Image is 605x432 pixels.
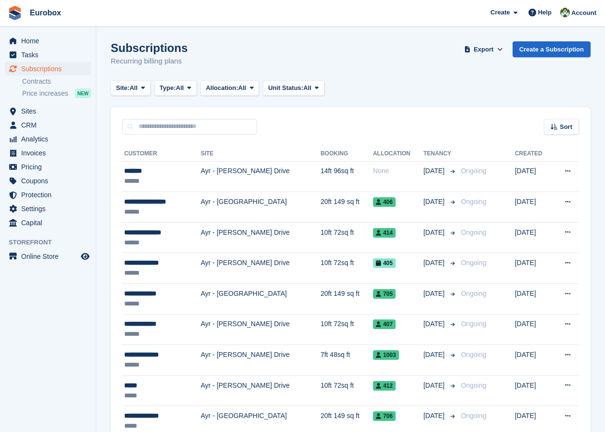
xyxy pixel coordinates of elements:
div: None [373,166,424,176]
td: 10ft 72sq ft [321,314,373,345]
a: menu [5,146,91,160]
span: 406 [373,197,396,207]
span: Unit Status: [268,83,303,93]
span: Export [474,45,493,54]
a: menu [5,160,91,174]
span: 407 [373,319,396,329]
a: menu [5,34,91,48]
span: Site: [116,83,129,93]
span: [DATE] [424,411,447,421]
span: 706 [373,411,396,421]
a: menu [5,104,91,118]
button: Site: All [111,80,151,96]
td: Ayr - [PERSON_NAME] Drive [201,345,321,376]
span: Ongoing [461,412,487,419]
span: Subscriptions [21,62,79,76]
th: Site [201,146,321,162]
span: Price increases [22,89,68,98]
th: Customer [122,146,201,162]
span: Protection [21,188,79,202]
span: Account [571,8,596,18]
a: menu [5,118,91,132]
td: Ayr - [PERSON_NAME] Drive [201,222,321,253]
span: Ongoing [461,198,487,205]
td: Ayr - [PERSON_NAME] Drive [201,253,321,284]
td: Ayr - [PERSON_NAME] Drive [201,161,321,192]
span: 705 [373,289,396,299]
span: Home [21,34,79,48]
span: Ongoing [461,229,487,236]
span: Online Store [21,250,79,263]
span: [DATE] [424,381,447,391]
span: All [176,83,184,93]
button: Export [463,41,505,57]
td: [DATE] [515,192,552,223]
a: menu [5,132,91,146]
a: Contracts [22,77,91,86]
td: [DATE] [515,375,552,406]
span: Ongoing [461,167,487,175]
span: [DATE] [424,228,447,238]
th: Allocation [373,146,424,162]
a: Eurobox [26,5,65,21]
button: Allocation: All [201,80,259,96]
p: Recurring billing plans [111,56,188,67]
a: menu [5,250,91,263]
span: Sites [21,104,79,118]
td: [DATE] [515,161,552,192]
span: All [129,83,138,93]
td: Ayr - [PERSON_NAME] Drive [201,314,321,345]
span: [DATE] [424,350,447,360]
th: Tenancy [424,146,457,162]
a: Create a Subscription [513,41,591,57]
span: Invoices [21,146,79,160]
span: CRM [21,118,79,132]
td: [DATE] [515,345,552,376]
span: 1003 [373,350,399,360]
span: [DATE] [424,289,447,299]
td: [DATE] [515,314,552,345]
th: Created [515,146,552,162]
td: [DATE] [515,222,552,253]
span: Ongoing [461,320,487,328]
span: 412 [373,381,396,391]
td: 10ft 72sq ft [321,253,373,284]
a: menu [5,62,91,76]
a: menu [5,174,91,188]
span: All [303,83,311,93]
img: stora-icon-8386f47178a22dfd0bd8f6a31ec36ba5ce8667c1dd55bd0f319d3a0aa187defe.svg [8,6,22,20]
td: Ayr - [PERSON_NAME] Drive [201,375,321,406]
span: Coupons [21,174,79,188]
img: Lorna Russell [560,8,570,17]
td: 10ft 72sq ft [321,222,373,253]
span: Ongoing [461,381,487,389]
span: [DATE] [424,319,447,329]
span: Ongoing [461,351,487,358]
span: Capital [21,216,79,229]
td: 20ft 149 sq ft [321,192,373,223]
td: Ayr - [GEOGRAPHIC_DATA] [201,284,321,315]
td: 14ft 96sq ft [321,161,373,192]
span: Ongoing [461,290,487,297]
div: NEW [75,89,91,98]
td: 7ft 48sq ft [321,345,373,376]
span: [DATE] [424,166,447,176]
span: Help [538,8,552,17]
td: Ayr - [GEOGRAPHIC_DATA] [201,192,321,223]
a: menu [5,202,91,216]
span: Tasks [21,48,79,62]
th: Booking [321,146,373,162]
button: Type: All [154,80,197,96]
a: menu [5,48,91,62]
span: [DATE] [424,258,447,268]
span: All [238,83,246,93]
span: 414 [373,228,396,238]
td: 20ft 149 sq ft [321,284,373,315]
a: menu [5,216,91,229]
span: Storefront [9,238,96,247]
td: 10ft 72sq ft [321,375,373,406]
td: [DATE] [515,253,552,284]
td: [DATE] [515,284,552,315]
h1: Subscriptions [111,41,188,54]
span: Pricing [21,160,79,174]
